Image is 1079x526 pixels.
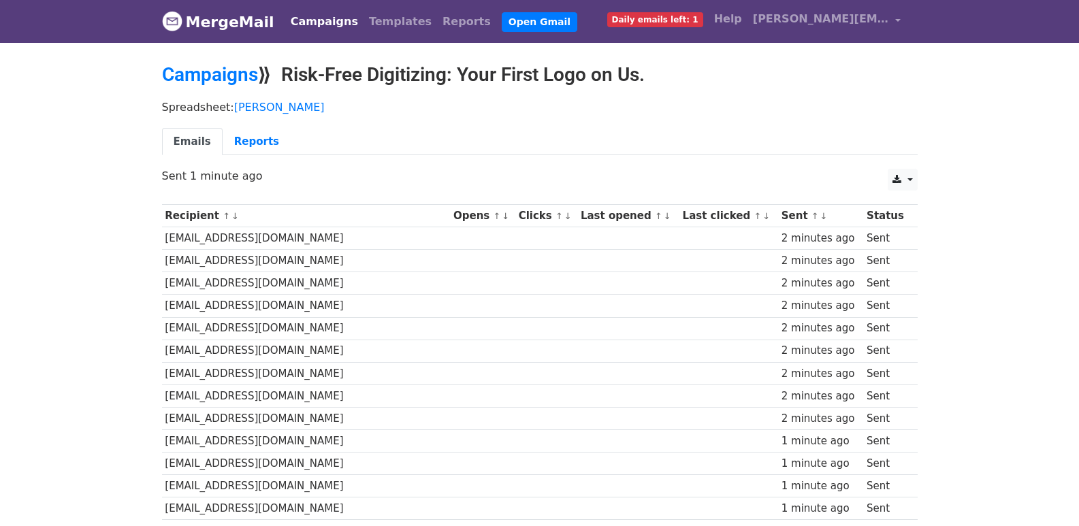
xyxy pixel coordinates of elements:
[679,205,778,227] th: Last clicked
[162,453,451,475] td: [EMAIL_ADDRESS][DOMAIN_NAME]
[231,211,239,221] a: ↓
[577,205,679,227] th: Last opened
[162,362,451,384] td: [EMAIL_ADDRESS][DOMAIN_NAME]
[754,211,761,221] a: ↑
[782,366,860,382] div: 2 minutes ago
[863,227,910,250] td: Sent
[162,100,918,114] p: Spreadsheet:
[364,8,437,35] a: Templates
[863,295,910,317] td: Sent
[863,340,910,362] td: Sent
[234,101,325,114] a: [PERSON_NAME]
[162,205,451,227] th: Recipient
[162,169,918,183] p: Sent 1 minute ago
[450,205,515,227] th: Opens
[664,211,671,221] a: ↓
[762,211,770,221] a: ↓
[502,211,509,221] a: ↓
[285,8,364,35] a: Campaigns
[747,5,907,37] a: [PERSON_NAME][EMAIL_ADDRESS][DOMAIN_NAME]
[753,11,889,27] span: [PERSON_NAME][EMAIL_ADDRESS][DOMAIN_NAME]
[863,497,910,520] td: Sent
[555,211,563,221] a: ↑
[607,12,703,27] span: Daily emails left: 1
[162,250,451,272] td: [EMAIL_ADDRESS][DOMAIN_NAME]
[223,211,230,221] a: ↑
[863,362,910,384] td: Sent
[863,272,910,295] td: Sent
[502,12,577,32] a: Open Gmail
[782,456,860,472] div: 1 minute ago
[564,211,572,221] a: ↓
[782,320,860,336] div: 2 minutes ago
[863,475,910,497] td: Sent
[782,433,860,449] div: 1 minute ago
[162,7,274,36] a: MergeMail
[602,5,709,33] a: Daily emails left: 1
[162,11,182,31] img: MergeMail logo
[782,389,860,404] div: 2 minutes ago
[162,63,918,86] h2: ⟫ Risk-Free Digitizing: Your First Logo on Us.
[811,211,819,221] a: ↑
[162,430,451,453] td: [EMAIL_ADDRESS][DOMAIN_NAME]
[863,453,910,475] td: Sent
[863,250,910,272] td: Sent
[223,128,291,156] a: Reports
[162,227,451,250] td: [EMAIL_ADDRESS][DOMAIN_NAME]
[782,276,860,291] div: 2 minutes ago
[863,430,910,453] td: Sent
[162,272,451,295] td: [EMAIL_ADDRESS][DOMAIN_NAME]
[782,501,860,516] div: 1 minute ago
[782,343,860,359] div: 2 minutes ago
[863,384,910,407] td: Sent
[782,231,860,246] div: 2 minutes ago
[515,205,577,227] th: Clicks
[863,205,910,227] th: Status
[782,253,860,269] div: 2 minutes ago
[863,317,910,340] td: Sent
[655,211,662,221] a: ↑
[162,295,451,317] td: [EMAIL_ADDRESS][DOMAIN_NAME]
[778,205,863,227] th: Sent
[863,407,910,429] td: Sent
[162,317,451,340] td: [EMAIL_ADDRESS][DOMAIN_NAME]
[162,407,451,429] td: [EMAIL_ADDRESS][DOMAIN_NAME]
[782,411,860,427] div: 2 minutes ago
[820,211,828,221] a: ↓
[162,63,258,86] a: Campaigns
[494,211,501,221] a: ↑
[162,128,223,156] a: Emails
[162,475,451,497] td: [EMAIL_ADDRESS][DOMAIN_NAME]
[162,497,451,520] td: [EMAIL_ADDRESS][DOMAIN_NAME]
[782,478,860,494] div: 1 minute ago
[782,298,860,314] div: 2 minutes ago
[709,5,747,33] a: Help
[162,384,451,407] td: [EMAIL_ADDRESS][DOMAIN_NAME]
[437,8,496,35] a: Reports
[162,340,451,362] td: [EMAIL_ADDRESS][DOMAIN_NAME]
